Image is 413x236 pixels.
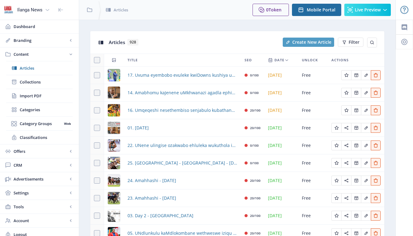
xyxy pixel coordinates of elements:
[6,131,73,144] a: Classifications
[298,119,328,137] td: Free
[14,23,74,30] span: Dashboard
[108,122,120,134] img: 65842b90-e751-49c9-a538-4159486b211f.png
[361,89,371,95] a: Edit page
[371,230,381,236] a: Edit page
[371,72,381,78] a: Edit page
[351,230,361,236] a: Edit page
[351,72,361,78] a: Edit page
[341,212,351,218] a: Edit page
[250,71,259,79] div: 0/100
[269,7,281,13] span: Token
[114,7,128,13] span: Articles
[108,139,120,152] img: 9ee3a055-19c2-4b47-a51d-3607c7980775.png
[14,190,68,196] span: Settings
[361,212,371,218] a: Edit page
[250,107,261,114] div: 20/100
[108,157,120,169] img: 5bc6a6be-8be2-4b32-9680-5462ceab65e3.png
[361,195,371,201] a: Edit page
[298,102,328,119] td: Free
[14,218,68,224] span: Account
[250,177,261,184] div: 20/100
[341,160,351,165] a: Edit page
[128,212,193,219] a: 03. Day 2 - [GEOGRAPHIC_DATA]
[351,195,361,201] a: Edit page
[6,89,73,103] a: Import PDF
[20,79,73,85] span: Collections
[298,172,328,189] td: Free
[250,194,261,202] div: 20/100
[17,3,43,17] div: Ilanga News
[14,148,68,154] span: Offers
[250,124,261,132] div: 20/100
[298,207,328,225] td: Free
[250,212,261,219] div: 20/100
[6,117,73,130] a: Category GroupsWeb
[264,102,298,119] td: [DATE]
[128,194,176,202] a: 23. Amahhashi - [DATE]
[371,142,381,148] a: Edit page
[108,69,120,81] img: 856255e1-2766-42c3-ae83-1cd90d981ce7.png
[264,172,298,189] td: [DATE]
[341,142,351,148] a: Edit page
[128,71,237,79] a: 17. Uvuma eyembobo evuleke kwiDowns kushiya uRibeiro
[128,142,237,149] a: 22. UNene ulingise ozakwabo ehluleka wukuthola indondo
[20,65,73,71] span: Articles
[4,5,14,15] img: 6e32966d-d278-493e-af78-9af65f0c2223.png
[62,120,73,127] nb-badge: Web
[128,89,237,96] a: 14. Amabhomu kaJenene uMkhwanazi agadla ephindelela kosopolitiki
[6,61,73,75] a: Articles
[279,38,334,47] a: New page
[274,56,284,64] span: Date
[108,104,120,116] img: 61745e56-57c3-49bc-bc15-729b25b1d656.png
[264,67,298,84] td: [DATE]
[361,160,371,165] a: Edit page
[331,160,341,165] a: Edit page
[264,137,298,154] td: [DATE]
[264,154,298,172] td: [DATE]
[298,137,328,154] td: Free
[331,195,341,201] a: Edit page
[331,212,341,218] a: Edit page
[108,174,120,187] img: 61864f5f-2733-4249-b073-09b64edf8e9e.png
[250,159,259,167] div: 0/100
[20,107,73,113] span: Categories
[331,56,349,64] span: Actions
[331,142,341,148] a: Edit page
[283,38,334,47] button: Create New Article
[14,176,68,182] span: Advertisements
[250,89,259,96] div: 0/100
[351,107,361,113] a: Edit page
[351,124,361,130] a: Edit page
[351,160,361,165] a: Edit page
[344,4,391,16] button: Live Preview
[245,56,252,64] span: SEO
[331,177,341,183] a: Edit page
[14,37,68,43] span: Branding
[128,39,138,45] span: 928
[128,177,176,184] a: 24. Amahhashi - [DATE]
[20,120,62,127] span: Category Groups
[264,84,298,102] td: [DATE]
[371,89,381,95] a: Edit page
[371,124,381,130] a: Edit page
[338,38,363,47] button: Filter
[341,72,351,78] a: Edit page
[128,107,237,114] a: 16. Umqeqeshi nesethembiso senjabulo kubathandi beChiefs
[108,192,120,204] img: de4b074c-4af0-4901-9e1b-801f5ac24356.png
[341,107,351,113] a: Edit page
[298,189,328,207] td: Free
[292,40,331,45] span: Create New Article
[108,210,120,222] img: 5091233d-20e1-47dd-97a4-c50ecb64edfb.png
[355,7,381,12] span: Live Preview
[20,93,73,99] span: Import PDF
[349,40,359,45] span: Filter
[371,160,381,165] a: Edit page
[128,159,237,167] a: 25. [GEOGRAPHIC_DATA] - [GEOGRAPHIC_DATA] - [DATE] - 2025
[14,162,68,168] span: CRM
[302,56,318,64] span: Unlock
[371,107,381,113] a: Edit page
